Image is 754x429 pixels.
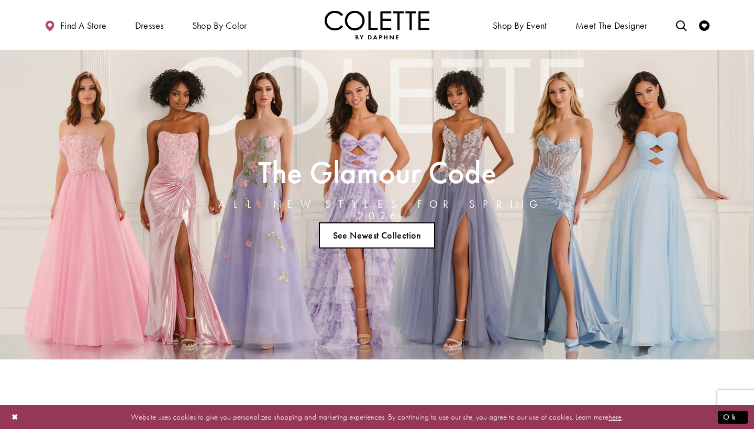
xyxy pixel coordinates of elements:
[493,20,547,31] span: Shop By Event
[75,410,679,424] p: Website uses cookies to give you personalized shopping and marketing experiences. By continuing t...
[325,10,429,39] img: Colette by Daphne
[206,158,548,187] h2: The Glamour Code
[192,20,247,31] span: Shop by color
[575,20,648,31] span: Meet the designer
[718,410,748,423] button: Submit Dialog
[6,408,24,426] button: Close Dialog
[132,10,167,39] span: Dresses
[135,20,164,31] span: Dresses
[203,218,551,253] ul: Slider Links
[608,411,622,422] a: here
[190,10,250,39] span: Shop by color
[490,10,550,39] span: Shop By Event
[42,10,109,39] a: Find a store
[673,10,689,39] a: Toggle search
[60,20,107,31] span: Find a store
[206,198,548,221] h4: ALL NEW STYLES FOR SPRING 2026
[696,10,712,39] a: Check Wishlist
[325,10,429,39] a: Visit Home Page
[573,10,650,39] a: Meet the designer
[319,222,435,249] a: See Newest Collection The Glamour Code ALL NEW STYLES FOR SPRING 2026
